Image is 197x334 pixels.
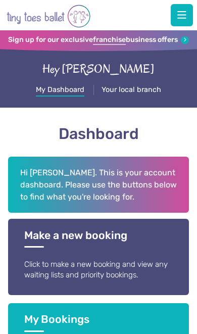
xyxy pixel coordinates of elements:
p: Click to make a new booking and view any waiting lists and priority bookings. [24,259,173,281]
h1: Dashboard [8,123,189,145]
a: Your local branch [102,85,161,97]
h3: My Bookings [24,313,173,331]
h3: Make a new booking [24,229,173,248]
div: Hey [PERSON_NAME] [10,61,187,78]
h2: Hi [PERSON_NAME]. This is your account dashboard. Please use the buttons below to find what you'r... [8,157,189,212]
strong: franchise [93,35,126,45]
a: Make a new booking Click to make a new booking and view any waiting lists and priority bookings. [8,219,189,295]
a: Sign up for our exclusivefranchisebusiness offers [8,35,189,45]
span: Your local branch [102,85,161,94]
img: tiny toes ballet [7,2,90,30]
